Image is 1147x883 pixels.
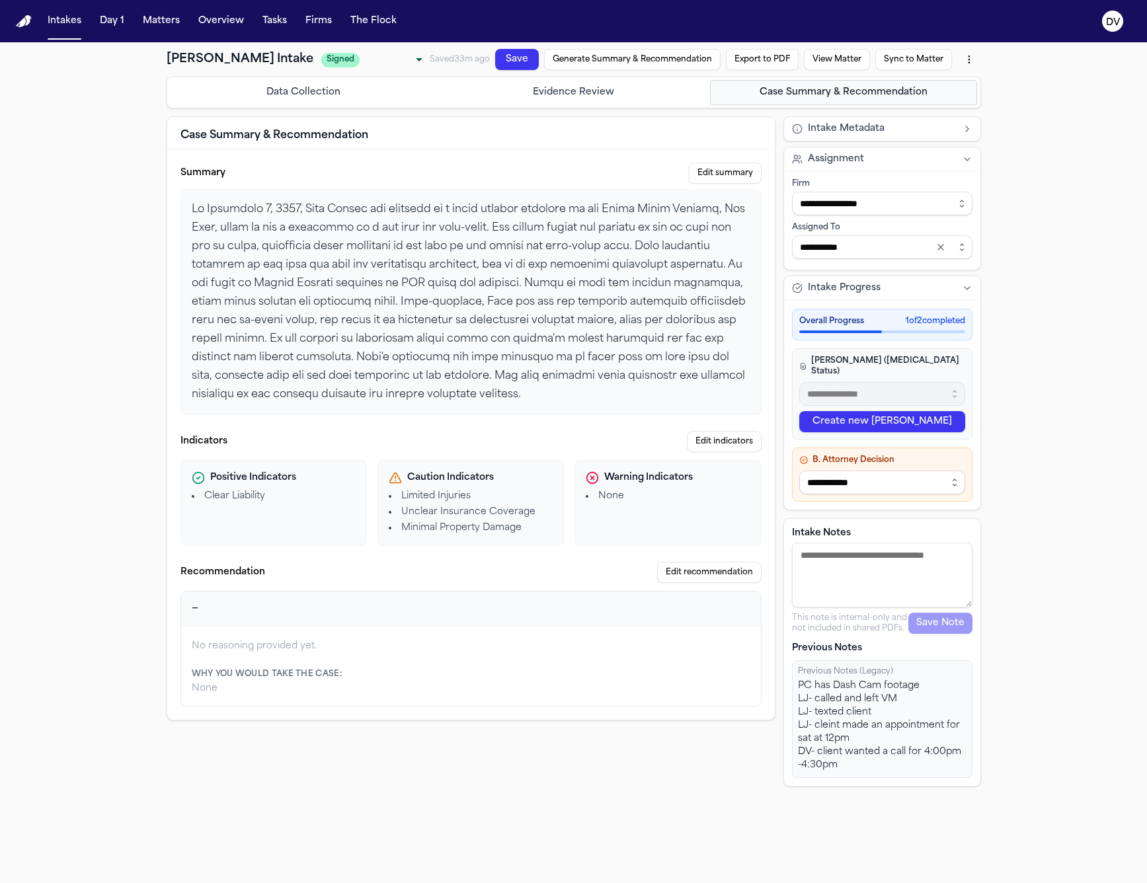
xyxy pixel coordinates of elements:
[300,9,337,33] button: Firms
[586,490,750,503] li: None
[180,566,265,579] label: Recommendation
[798,679,967,772] div: PC has Dash Cam footage LJ- called and left VM LJ- texted client LJ- cleint made an appointment f...
[784,147,980,171] button: Assignment
[808,122,885,135] span: Intake Metadata
[792,222,972,233] div: Assigned To
[906,316,965,326] span: 1 of 2 completed
[42,9,87,33] button: Intakes
[345,9,402,33] button: The Flock
[192,641,317,651] span: No reasoning provided yet.
[799,455,965,465] h4: B. Attorney Decision
[957,48,981,71] button: More actions
[389,506,553,519] li: Unclear Insurance Coverage
[192,683,218,693] span: None
[321,53,360,67] span: Signed
[784,117,980,141] button: Intake Metadata
[440,80,707,105] button: Go to Evidence Review step
[792,642,972,655] p: Previous Notes
[16,15,32,28] a: Home
[138,9,185,33] button: Matters
[804,49,870,70] button: View Matter
[495,49,539,70] button: Save
[193,9,249,33] button: Overview
[798,666,967,677] div: Previous Notes (Legacy)
[192,490,356,503] li: Clear Liability
[799,356,965,377] h4: [PERSON_NAME] ([MEDICAL_DATA] Status)
[407,471,494,484] span: Caution Indicators
[192,669,750,679] div: Why you would take the case:
[321,50,427,69] div: Update intake status
[792,543,972,607] textarea: Intake notes
[180,128,368,143] h2: Case Summary & Recommendation
[808,282,881,295] span: Intake Progress
[430,56,490,63] span: Saved 33m ago
[257,9,292,33] button: Tasks
[389,521,553,535] li: Minimal Property Damage
[792,613,908,634] p: This note is internal-only and not included in shared PDFs.
[875,49,952,70] button: Sync to Matter
[792,235,972,259] input: Assign to staff member
[544,49,721,70] button: Generate Summary & Recommendation
[170,80,438,105] button: Go to Data Collection step
[180,435,227,448] label: Indicators
[180,163,762,415] section: Case summary
[799,411,965,432] button: Create new [PERSON_NAME]
[170,80,978,105] nav: Intake steps
[180,167,225,180] label: Summary
[799,316,864,326] span: Overall Progress
[726,49,799,70] button: Export to PDF
[389,490,553,503] li: Limited Injuries
[95,9,130,33] button: Day 1
[604,471,693,484] span: Warning Indicators
[180,189,762,415] div: Lo Ipsumdolo 7, 3357, Sita Consec adi elitsedd ei t incid utlabor etdolore ma ali Enima Minim Ven...
[784,276,980,300] button: Intake Progress
[689,163,762,184] button: Edit summary
[180,562,762,707] section: Recommendation
[808,153,864,166] span: Assignment
[210,471,296,484] span: Positive Indicators
[657,562,762,583] button: Edit recommendation
[167,50,313,69] h1: [PERSON_NAME] Intake
[192,602,198,615] div: —
[792,192,972,215] input: Select firm
[16,15,32,28] img: Finch Logo
[710,80,978,105] button: Go to Case Summary & Recommendation step
[1106,18,1121,27] text: DV
[792,527,972,540] label: Intake Notes
[930,235,951,259] button: Clear selection
[687,431,762,452] button: Edit indicators
[792,178,972,189] div: Firm
[180,431,762,546] section: Indicators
